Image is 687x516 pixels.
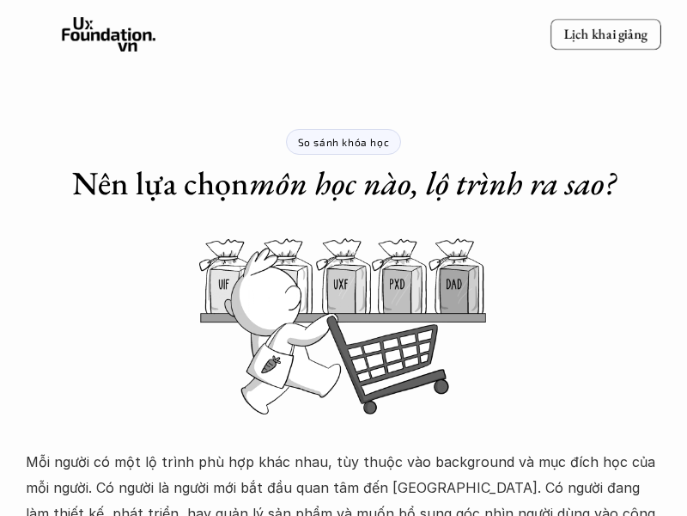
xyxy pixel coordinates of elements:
[298,136,390,148] p: So sánh khóa học
[249,162,616,204] em: môn học nào, lộ trình ra sao?
[64,163,623,203] h1: Nên lựa chọn
[550,19,661,51] a: Lịch khai giảng
[564,26,647,44] p: Lịch khai giảng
